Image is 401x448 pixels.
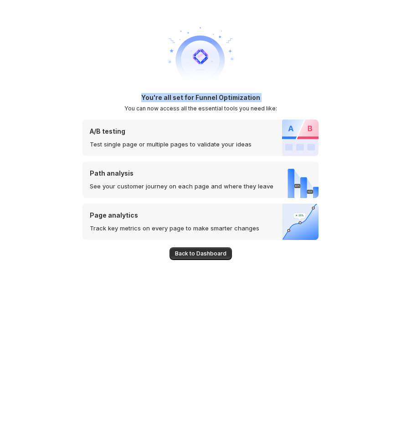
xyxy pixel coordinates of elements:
[282,120,319,156] img: A/B testing
[90,224,259,233] p: Track key metrics on every page to make smarter changes
[141,93,260,102] h1: You're all set for Funnel Optimization
[175,250,226,257] span: Back to Dashboard
[90,211,259,220] p: Page analytics
[90,182,273,191] p: See your customer journey on each page and where they leave
[90,169,273,178] p: Path analysis
[170,247,232,260] button: Back to Dashboard
[282,203,319,240] img: Page analytics
[124,105,277,112] h2: You can now access all the essential tools you need like:
[90,127,252,136] p: A/B testing
[90,140,252,149] p: Test single page or multiple pages to validate your ideas
[278,161,319,198] img: Path analysis
[164,20,237,93] img: welcome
